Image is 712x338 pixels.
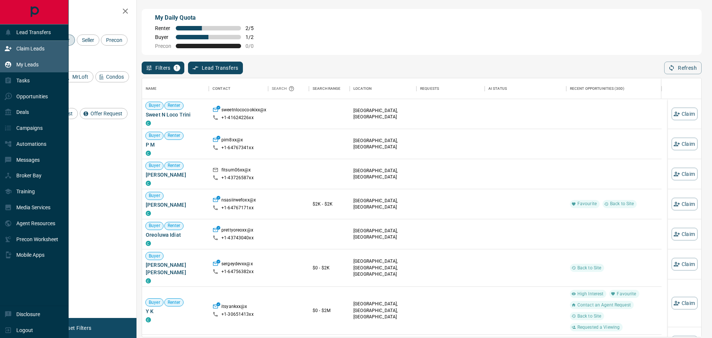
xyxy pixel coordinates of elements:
[209,78,268,99] div: Contact
[245,34,262,40] span: 1 / 2
[221,115,254,121] p: +1- 41624226xx
[155,25,171,31] span: Renter
[212,78,230,99] div: Contact
[103,74,126,80] span: Condos
[146,121,151,126] div: condos.ca
[221,205,254,211] p: +1- 64767171xx
[146,201,205,209] span: [PERSON_NAME]
[245,43,262,49] span: 0 / 0
[221,137,243,145] p: pim8xx@x
[146,308,205,315] span: Y K
[221,167,251,175] p: fitsum06xx@x
[420,78,439,99] div: Requests
[79,37,97,43] span: Seller
[221,145,254,151] p: +1- 64767341xx
[221,197,256,205] p: nsasiirwefoxx@x
[672,168,698,180] button: Claim
[146,261,205,276] span: [PERSON_NAME] [PERSON_NAME]
[146,317,151,322] div: condos.ca
[272,78,296,99] div: Search
[142,78,209,99] div: Name
[146,241,151,246] div: condos.ca
[188,62,243,74] button: Lead Transfers
[103,37,125,43] span: Precon
[165,223,184,229] span: Renter
[574,302,634,308] span: Contact an Agent Request
[146,211,151,216] div: condos.ca
[574,324,623,331] span: Requested a Viewing
[485,78,566,99] div: AI Status
[313,307,346,314] p: $0 - $2M
[146,132,163,139] span: Buyer
[146,163,163,169] span: Buyer
[146,102,163,109] span: Buyer
[614,291,639,297] span: Favourite
[221,261,253,269] p: sergeydevxx@x
[353,78,372,99] div: Location
[672,138,698,150] button: Claim
[245,25,262,31] span: 2 / 5
[146,231,205,239] span: Oreoluwa Idiat
[155,13,262,22] p: My Daily Quota
[155,43,171,49] span: Precon
[24,7,129,16] h2: Filters
[146,181,151,186] div: condos.ca
[56,322,96,334] button: Reset Filters
[221,175,254,181] p: +1- 43726587xx
[101,35,128,46] div: Precon
[350,78,416,99] div: Location
[353,168,413,180] p: [GEOGRAPHIC_DATA], [GEOGRAPHIC_DATA]
[77,35,99,46] div: Seller
[165,102,184,109] span: Renter
[566,78,662,99] div: Recent Opportunities (30d)
[146,151,151,156] div: condos.ca
[165,132,184,139] span: Renter
[146,223,163,229] span: Buyer
[672,297,698,309] button: Claim
[313,78,341,99] div: Search Range
[607,201,637,207] span: Back to Site
[146,78,157,99] div: Name
[672,108,698,120] button: Claim
[353,138,413,150] p: [GEOGRAPHIC_DATA], [GEOGRAPHIC_DATA]
[353,228,413,240] p: [GEOGRAPHIC_DATA], [GEOGRAPHIC_DATA]
[488,78,507,99] div: AI Status
[313,265,346,271] p: $0 - $2K
[88,111,125,117] span: Offer Request
[353,301,413,320] p: [GEOGRAPHIC_DATA], [GEOGRAPHIC_DATA], [GEOGRAPHIC_DATA]
[574,291,607,297] span: High Interest
[165,163,184,169] span: Renter
[574,265,604,271] span: Back to Site
[165,299,184,306] span: Renter
[353,108,413,120] p: [GEOGRAPHIC_DATA], [GEOGRAPHIC_DATA]
[221,269,254,275] p: +1- 64756382xx
[221,227,253,235] p: prettyoreoxx@x
[353,258,413,277] p: [GEOGRAPHIC_DATA], [GEOGRAPHIC_DATA], [GEOGRAPHIC_DATA]
[146,141,205,148] span: P M
[221,107,266,115] p: sweetnlococookixx@x
[672,198,698,210] button: Claim
[221,311,254,318] p: +1- 30651413xx
[80,108,128,119] div: Offer Request
[672,258,698,270] button: Claim
[664,62,702,74] button: Refresh
[574,201,600,207] span: Favourite
[155,34,171,40] span: Buyer
[574,313,604,319] span: Back to Site
[146,193,163,199] span: Buyer
[353,198,413,210] p: [GEOGRAPHIC_DATA], [GEOGRAPHIC_DATA]
[95,71,129,82] div: Condos
[146,253,163,259] span: Buyer
[416,78,485,99] div: Requests
[146,278,151,283] div: condos.ca
[672,228,698,240] button: Claim
[309,78,350,99] div: Search Range
[62,71,93,82] div: MrLoft
[570,78,624,99] div: Recent Opportunities (30d)
[313,201,346,207] p: $2K - $2K
[146,111,205,118] span: Sweet N Loco Trini
[146,171,205,178] span: [PERSON_NAME]
[221,235,254,241] p: +1- 43743040xx
[174,65,179,70] span: 1
[142,62,184,74] button: Filters1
